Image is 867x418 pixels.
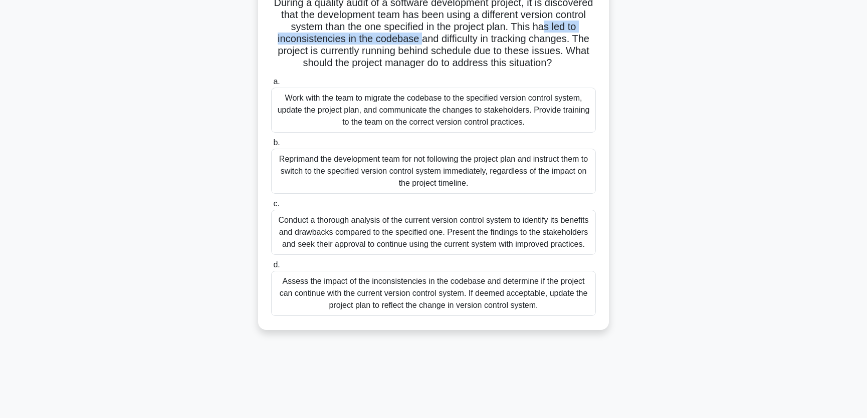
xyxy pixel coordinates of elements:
div: Conduct a thorough analysis of the current version control system to identify its benefits and dr... [271,210,596,255]
span: c. [273,199,279,208]
span: d. [273,260,280,269]
div: Reprimand the development team for not following the project plan and instruct them to switch to ... [271,149,596,194]
div: Work with the team to migrate the codebase to the specified version control system, update the pr... [271,88,596,133]
span: b. [273,138,280,147]
div: Assess the impact of the inconsistencies in the codebase and determine if the project can continu... [271,271,596,316]
span: a. [273,77,280,86]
